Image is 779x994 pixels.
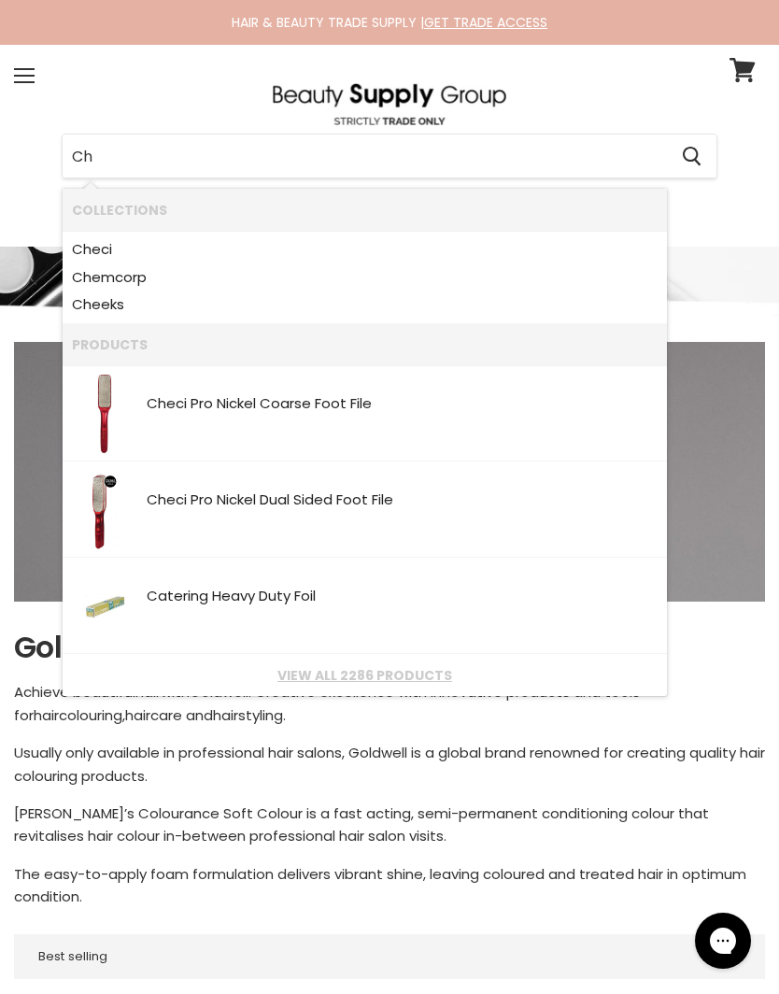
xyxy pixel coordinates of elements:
[72,668,658,683] a: View all 2286 products
[147,490,166,509] b: Ch
[14,342,765,602] img: Goldwell
[72,239,92,259] b: Ch
[72,294,92,314] b: Ch
[63,558,667,654] li: Products: Catering Heavy Duty Foil
[62,134,717,178] form: Product
[63,263,667,291] li: Collections: Chemcorp
[78,471,131,549] img: nickel_200x.jpg
[14,628,765,667] h1: Goldwell
[72,235,658,263] a: eci
[63,291,667,323] li: Collections: Cheeks
[63,654,667,696] li: View All
[667,135,716,177] button: Search
[78,567,131,646] img: refoil-catering-large-angle_2jpg-300x181_200x.jpg
[238,705,286,725] span: styling.
[424,13,547,32] a: GET TRADE ACCESS
[63,323,667,365] li: Products
[14,682,640,724] span: . Creative excellence with innovative products and tools for
[14,742,765,788] p: Usually only available in professional hair salons, Goldwell is a global brand renowned for creat...
[59,705,125,725] span: colouring,
[147,396,658,415] div: eci Pro Nickel Coarse Foot File
[63,189,667,231] li: Collections
[72,291,658,319] a: eeks
[63,365,667,461] li: Products: Checi Pro Nickel Coarse Foot File
[14,681,765,727] p: hair Goldwell hair hair hair
[14,682,135,702] span: Achieve beautiful
[686,906,760,975] iframe: Gorgias live chat messenger
[147,393,166,413] b: Ch
[150,705,213,725] span: care and
[147,589,658,607] div: Catering Heavy Duty Foil
[63,135,667,177] input: Search
[63,231,667,263] li: Collections: Checi
[14,802,765,848] p: [PERSON_NAME]’s Colourance Soft Colour is a fast acting, semi-permanent conditioning colour that ...
[147,492,658,511] div: eci Pro Nickel Dual Sided Foot File
[72,267,92,287] b: Ch
[78,375,131,453] img: coarse_200x.jpg
[63,461,667,558] li: Products: Checi Pro Nickel Dual Sided Foot File
[14,863,765,909] p: The easy-to-apply foam formulation delivers vibrant shine, leaving coloured and treated hair in o...
[72,263,658,291] a: emcorp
